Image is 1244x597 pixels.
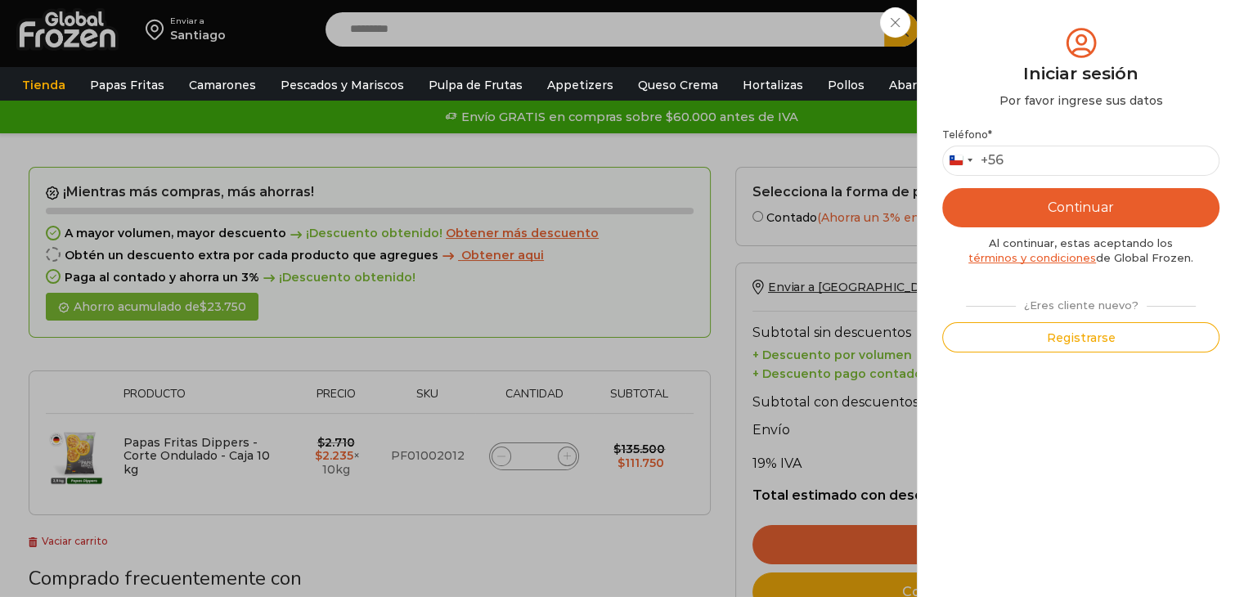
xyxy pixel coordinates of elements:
div: +56 [981,152,1004,169]
div: Al continuar, estas aceptando los de Global Frozen. [942,236,1219,266]
div: ¿Eres cliente nuevo? [958,292,1205,313]
img: tabler-icon-user-circle.svg [1062,25,1100,61]
a: Appetizers [539,70,622,101]
a: Pollos [820,70,873,101]
label: Teléfono [942,128,1219,141]
button: Selected country [943,146,1004,175]
a: Tienda [14,70,74,101]
button: Continuar [942,188,1219,227]
a: términos y condiciones [968,251,1096,264]
a: Pescados y Mariscos [272,70,412,101]
a: Camarones [181,70,264,101]
button: Registrarse [942,322,1219,352]
a: Queso Crema [630,70,726,101]
a: Abarrotes [881,70,957,101]
a: Papas Fritas [82,70,173,101]
a: Hortalizas [734,70,811,101]
a: Pulpa de Frutas [420,70,531,101]
div: Por favor ingrese sus datos [942,92,1219,109]
div: Iniciar sesión [942,61,1219,86]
